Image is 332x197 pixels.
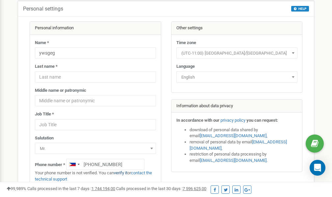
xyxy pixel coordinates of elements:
[35,71,156,83] input: Last name
[190,139,297,151] li: removal of personal data by email ,
[176,118,219,123] strong: In accordance with our
[291,6,309,12] button: HELP
[200,133,267,138] a: [EMAIL_ADDRESS][DOMAIN_NAME]
[171,22,302,35] div: Other settings
[179,73,295,82] span: English
[27,186,115,191] span: Calls processed in the last 7 days :
[35,87,86,94] label: Middle name or patronymic
[35,119,156,130] input: Job Title
[176,47,297,59] span: (UTC-11:00) Pacific/Midway
[310,160,325,176] div: Open Intercom Messenger
[35,143,156,154] span: Mr.
[35,63,58,70] label: Last name *
[66,159,144,170] input: +1-800-555-55-55
[176,63,195,70] label: Language
[35,170,156,182] p: Your phone number is not verified. You can or
[176,71,297,83] span: English
[35,170,152,182] a: contact the technical support
[35,162,65,168] label: Phone number *
[35,40,49,46] label: Name *
[35,111,54,117] label: Job Title *
[176,40,196,46] label: Time zone
[23,6,63,12] h5: Personal settings
[35,135,54,141] label: Salutation
[35,95,156,106] input: Middle name or patronymic
[190,139,287,151] a: [EMAIL_ADDRESS][DOMAIN_NAME]
[35,47,156,59] input: Name
[66,159,82,170] div: Telephone country code
[190,127,297,139] li: download of personal data shared by email ,
[246,118,278,123] strong: you can request:
[116,186,206,191] span: Calls processed in the last 30 days :
[37,144,154,153] span: Mr.
[171,100,302,113] div: Information about data privacy
[200,158,267,163] a: [EMAIL_ADDRESS][DOMAIN_NAME]
[91,186,115,191] u: 1 744 194,00
[179,49,295,58] span: (UTC-11:00) Pacific/Midway
[30,22,161,35] div: Personal information
[114,170,127,175] a: verify it
[183,186,206,191] u: 7 596 625,00
[190,151,297,163] li: restriction of personal data processing by email .
[220,118,245,123] a: privacy policy
[7,186,26,191] span: 99,989%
